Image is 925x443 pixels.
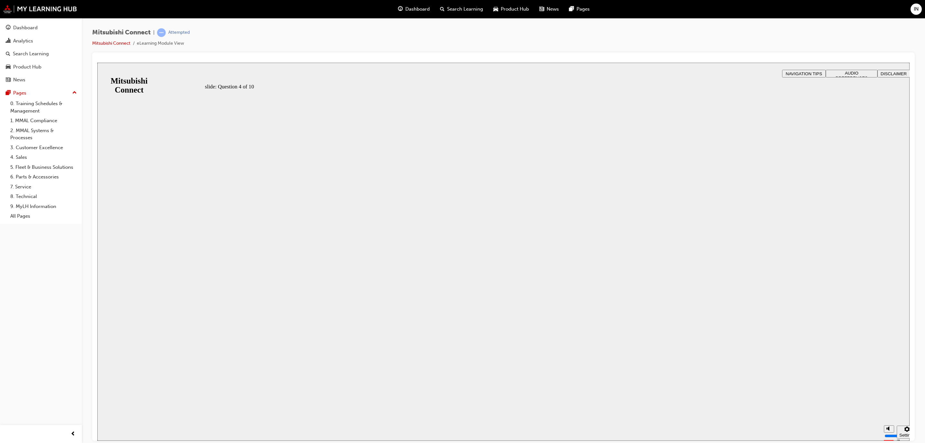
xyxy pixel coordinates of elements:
span: news-icon [6,77,11,83]
a: car-iconProduct Hub [488,3,534,16]
button: Settings [799,363,820,376]
span: News [547,5,559,13]
a: news-iconNews [534,3,564,16]
div: Pages [13,89,26,97]
a: 0. Training Schedules & Management [8,99,79,116]
div: News [13,76,25,84]
span: up-icon [72,89,77,97]
button: DISCLAIMER [780,7,813,15]
a: 8. Technical [8,192,79,202]
span: chart-icon [6,38,11,44]
span: Search Learning [447,5,483,13]
label: Zoom to fit [799,376,812,395]
div: Dashboard [13,24,38,32]
a: 3. Customer Excellence [8,143,79,153]
div: Search Learning [13,50,49,58]
a: 4. Sales [8,152,79,162]
div: Product Hub [13,63,41,71]
a: Mitsubishi Connect [92,41,130,46]
input: volume [787,371,829,376]
button: IN [911,4,922,15]
span: | [153,29,154,36]
span: Mitsubishi Connect [92,29,151,36]
button: Mute (Ctrl+Alt+M) [787,363,797,370]
div: Analytics [13,37,33,45]
button: Pages [3,87,79,99]
span: car-icon [493,5,498,13]
span: guage-icon [6,25,11,31]
a: search-iconSearch Learning [435,3,488,16]
button: AUDIO PREFERENCES [728,7,780,15]
span: learningRecordVerb_ATTEMPT-icon [157,28,166,37]
span: Pages [577,5,590,13]
a: Analytics [3,35,79,47]
img: mmal [3,5,77,13]
span: Dashboard [405,5,430,13]
a: Product Hub [3,61,79,73]
span: NAVIGATION TIPS [688,9,725,14]
a: All Pages [8,211,79,221]
span: DISCLAIMER [783,9,809,14]
span: AUDIO PREFERENCES [738,8,771,18]
a: 2. MMAL Systems & Processes [8,126,79,143]
button: NAVIGATION TIPS [685,7,728,15]
div: misc controls [783,357,809,378]
a: 7. Service [8,182,79,192]
span: search-icon [440,5,445,13]
a: guage-iconDashboard [393,3,435,16]
span: car-icon [6,64,11,70]
span: news-icon [539,5,544,13]
a: 5. Fleet & Business Solutions [8,162,79,172]
span: guage-icon [398,5,403,13]
a: 9. MyLH Information [8,202,79,212]
span: Product Hub [501,5,529,13]
li: eLearning Module View [137,40,184,47]
button: DashboardAnalyticsSearch LearningProduct HubNews [3,21,79,87]
span: IN [914,5,919,13]
span: prev-icon [71,430,75,438]
span: pages-icon [6,90,11,96]
a: 6. Parts & Accessories [8,172,79,182]
a: Dashboard [3,22,79,34]
span: pages-icon [569,5,574,13]
a: Search Learning [3,48,79,60]
div: Attempted [168,30,190,36]
a: 1. MMAL Compliance [8,116,79,126]
a: pages-iconPages [564,3,595,16]
span: search-icon [6,51,10,57]
a: News [3,74,79,86]
div: Settings [802,370,817,375]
